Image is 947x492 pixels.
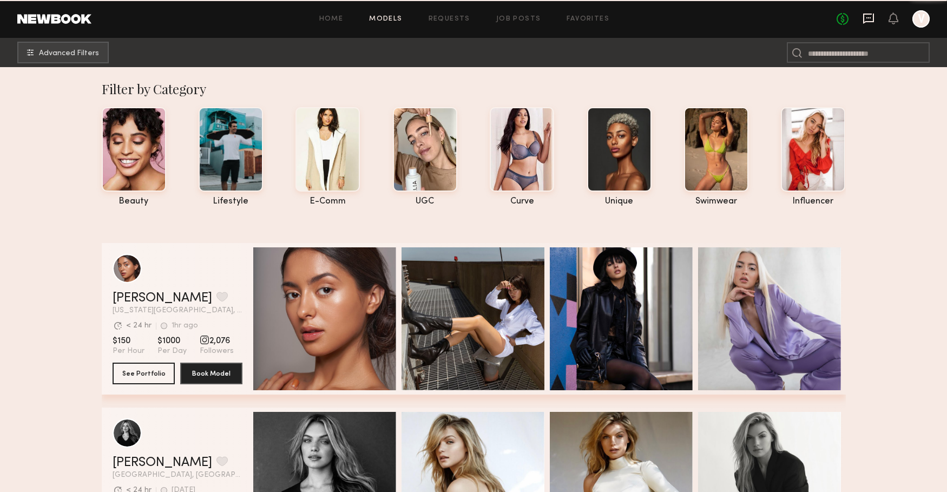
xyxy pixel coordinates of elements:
[393,197,457,206] div: UGC
[157,346,187,356] span: Per Day
[319,16,344,23] a: Home
[113,471,242,479] span: [GEOGRAPHIC_DATA], [GEOGRAPHIC_DATA]
[39,50,99,57] span: Advanced Filters
[180,363,242,384] button: Book Model
[781,197,845,206] div: influencer
[113,292,212,305] a: [PERSON_NAME]
[126,322,152,330] div: < 24 hr
[113,363,175,384] button: See Portfolio
[369,16,402,23] a: Models
[17,42,109,63] button: Advanced Filters
[200,336,234,346] span: 2,076
[172,322,198,330] div: 1hr ago
[295,197,360,206] div: e-comm
[113,346,144,356] span: Per Hour
[429,16,470,23] a: Requests
[102,80,846,97] div: Filter by Category
[684,197,748,206] div: swimwear
[113,336,144,346] span: $150
[157,336,187,346] span: $1000
[490,197,554,206] div: curve
[113,307,242,314] span: [US_STATE][GEOGRAPHIC_DATA], [GEOGRAPHIC_DATA]
[102,197,166,206] div: beauty
[496,16,541,23] a: Job Posts
[567,16,609,23] a: Favorites
[113,456,212,469] a: [PERSON_NAME]
[587,197,652,206] div: unique
[199,197,263,206] div: lifestyle
[912,10,930,28] a: V
[200,346,234,356] span: Followers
